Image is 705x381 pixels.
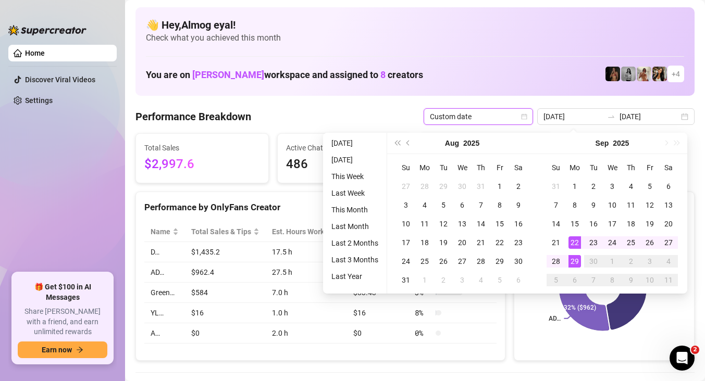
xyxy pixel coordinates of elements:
li: This Week [327,170,382,183]
li: [DATE] [327,137,382,149]
td: 2025-10-01 [603,252,622,271]
div: 22 [568,236,581,249]
td: 2025-09-12 [640,196,659,214]
div: 7 [475,199,487,211]
span: arrow-right [76,346,83,353]
th: We [453,158,472,177]
span: 0 % [415,327,431,339]
div: 27 [662,236,675,249]
td: $1,435.2 [185,242,266,262]
td: 2025-09-09 [584,196,603,214]
div: 27 [456,255,468,268]
td: 2025-08-10 [397,214,415,233]
div: 24 [400,255,412,268]
div: 1 [418,274,431,286]
div: 5 [644,180,656,193]
td: 2025-08-19 [434,233,453,252]
div: 15 [493,218,506,230]
th: Sa [659,158,678,177]
td: 2025-08-09 [509,196,528,214]
td: 2025-08-27 [453,252,472,271]
td: 2025-08-31 [397,271,415,289]
th: Total Sales & Tips [185,222,266,242]
td: 2025-09-23 [584,233,603,252]
td: 2025-10-02 [622,252,640,271]
td: $16 [185,303,266,323]
div: 30 [456,180,468,193]
div: 1 [493,180,506,193]
td: 2025-09-14 [547,214,565,233]
div: 8 [493,199,506,211]
td: 2025-08-23 [509,233,528,252]
td: A… [144,323,185,344]
a: Discover Viral Videos [25,75,95,84]
td: 2025-07-29 [434,177,453,196]
span: Total Sales & Tips [191,226,251,237]
td: 2025-08-12 [434,214,453,233]
td: 2025-08-13 [453,214,472,233]
td: D… [144,242,185,262]
div: 11 [662,274,675,286]
td: 2025-08-28 [472,252,490,271]
span: 🎁 Get $100 in AI Messages [18,282,107,302]
td: 2025-09-02 [584,177,603,196]
td: 2025-08-16 [509,214,528,233]
td: 2025-08-14 [472,214,490,233]
li: [DATE] [327,154,382,166]
div: 28 [475,255,487,268]
td: 2025-08-17 [397,233,415,252]
td: 2025-08-22 [490,233,509,252]
span: Name [151,226,170,237]
div: 16 [587,218,600,230]
td: 2025-08-29 [490,252,509,271]
div: 14 [550,218,562,230]
th: Mo [565,158,584,177]
td: 2025-09-22 [565,233,584,252]
td: 2025-08-11 [415,214,434,233]
td: 2025-09-05 [490,271,509,289]
span: swap-right [607,112,615,121]
button: Choose a year [463,133,479,154]
td: 2025-09-27 [659,233,678,252]
div: 1 [606,255,619,268]
td: 2025-09-21 [547,233,565,252]
div: 12 [644,199,656,211]
td: AD… [144,262,185,283]
td: $0 [347,323,409,344]
div: 5 [550,274,562,286]
td: 2025-09-20 [659,214,678,233]
input: End date [620,111,679,122]
span: [PERSON_NAME] [192,69,264,80]
div: 4 [475,274,487,286]
div: 8 [568,199,581,211]
span: calendar [521,113,527,120]
div: 17 [606,218,619,230]
th: Su [547,158,565,177]
th: Fr [490,158,509,177]
td: 2025-09-19 [640,214,659,233]
td: 2025-08-07 [472,196,490,214]
td: 2025-08-02 [509,177,528,196]
div: 14 [475,218,487,230]
th: Su [397,158,415,177]
td: 2025-08-05 [434,196,453,214]
td: 2025-08-26 [434,252,453,271]
td: $16 [347,303,409,323]
img: AD [652,67,667,81]
div: 16 [512,218,525,230]
td: 2025-10-09 [622,271,640,289]
td: 2025-09-10 [603,196,622,214]
td: 2025-08-04 [415,196,434,214]
div: 23 [512,236,525,249]
div: 20 [662,218,675,230]
li: This Month [327,204,382,216]
td: 2025-10-06 [565,271,584,289]
div: 12 [437,218,450,230]
div: 11 [418,218,431,230]
span: + 4 [672,68,680,80]
li: Last Week [327,187,382,199]
td: 2025-10-11 [659,271,678,289]
td: 2025-08-20 [453,233,472,252]
td: 2.0 h [266,323,347,344]
td: 2025-08-30 [509,252,528,271]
